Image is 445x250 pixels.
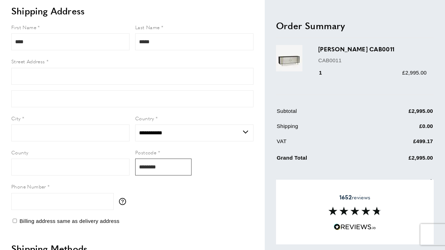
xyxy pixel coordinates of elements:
[276,45,302,71] img: Adrian CAB0011
[135,115,154,122] span: Country
[11,5,253,17] h2: Shipping Address
[339,194,370,201] span: reviews
[364,152,433,167] td: £2,995.00
[334,224,376,230] img: Reviews.io 5 stars
[318,56,427,64] p: CAB0011
[277,137,363,150] td: VAT
[364,137,433,150] td: £499.17
[318,68,332,77] div: 1
[277,107,363,120] td: Subtotal
[135,149,156,156] span: Postcode
[13,219,17,223] input: Billing address same as delivery address
[276,19,434,32] h2: Order Summary
[277,122,363,135] td: Shipping
[364,107,433,120] td: £2,995.00
[11,149,28,156] span: County
[135,24,160,31] span: Last Name
[276,177,327,186] span: Apply Discount Code
[119,198,130,205] button: More information
[11,183,46,190] span: Phone Number
[318,45,427,53] h3: [PERSON_NAME] CAB0011
[328,207,381,215] img: Reviews section
[11,58,45,65] span: Street Address
[364,122,433,135] td: £0.00
[402,69,427,75] span: £2,995.00
[19,218,119,224] span: Billing address same as delivery address
[11,24,36,31] span: First Name
[277,152,363,167] td: Grand Total
[11,115,21,122] span: City
[339,193,352,201] strong: 1652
